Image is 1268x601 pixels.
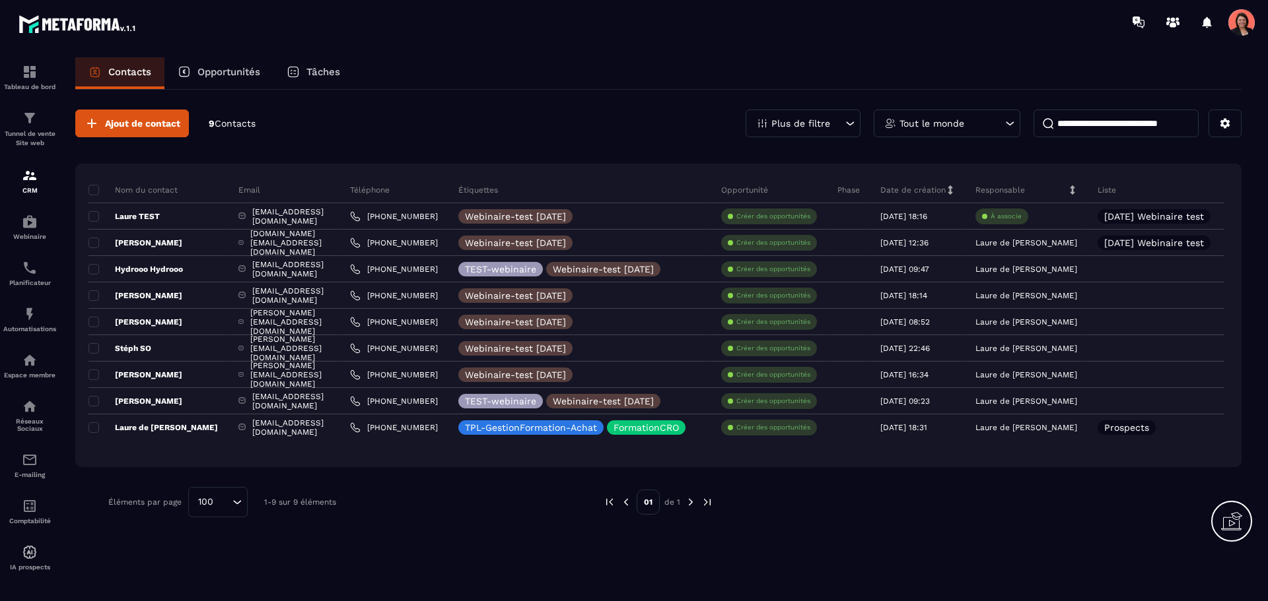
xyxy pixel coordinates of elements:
[22,260,38,276] img: scheduler
[701,496,713,508] img: next
[3,83,56,90] p: Tableau de bord
[218,495,229,509] input: Search for option
[3,371,56,379] p: Espace membre
[88,396,182,406] p: [PERSON_NAME]
[975,370,1077,379] p: Laure de [PERSON_NAME]
[273,57,353,89] a: Tâches
[3,158,56,204] a: formationformationCRM
[75,57,164,89] a: Contacts
[721,185,768,195] p: Opportunité
[880,212,927,221] p: [DATE] 18:16
[465,238,566,247] p: Webinaire-test [DATE]
[264,497,336,507] p: 1-9 sur 9 éléments
[164,57,273,89] a: Opportunités
[614,423,679,432] p: FormationCRO
[209,117,256,130] p: 9
[306,66,340,78] p: Tâches
[88,211,160,222] p: Laure TEST
[880,185,946,195] p: Date de création
[108,66,151,78] p: Contacts
[22,64,38,80] img: formation
[604,496,616,508] img: prev
[637,490,660,515] p: 01
[465,317,566,327] p: Webinaire-test [DATE]
[194,495,218,509] span: 100
[88,185,178,195] p: Nom du contact
[22,544,38,560] img: automations
[22,110,38,126] img: formation
[465,370,566,379] p: Webinaire-test [DATE]
[88,343,151,354] p: Stéph SO
[620,496,632,508] img: prev
[553,396,654,406] p: Webinaire-test [DATE]
[22,306,38,322] img: automations
[465,396,536,406] p: TEST-webinaire
[22,452,38,468] img: email
[22,352,38,368] img: automations
[1104,238,1204,247] p: [DATE] Webinaire test
[3,250,56,296] a: schedulerschedulerPlanificateur
[350,369,438,380] a: [PHONE_NUMBER]
[880,396,930,406] p: [DATE] 09:23
[1104,423,1149,432] p: Prospects
[350,317,438,327] a: [PHONE_NUMBER]
[3,342,56,389] a: automationsautomationsEspace membre
[975,396,1077,406] p: Laure de [PERSON_NAME]
[736,396,810,406] p: Créer des opportunités
[975,185,1025,195] p: Responsable
[465,212,566,221] p: Webinaire-test [DATE]
[350,237,438,248] a: [PHONE_NUMBER]
[197,66,260,78] p: Opportunités
[22,214,38,230] img: automations
[3,129,56,148] p: Tunnel de vente Site web
[3,563,56,571] p: IA prospects
[880,238,929,247] p: [DATE] 12:36
[75,110,189,137] button: Ajout de contact
[22,168,38,183] img: formation
[736,423,810,432] p: Créer des opportunités
[22,498,38,514] img: accountant
[685,496,697,508] img: next
[350,422,438,433] a: [PHONE_NUMBER]
[88,317,182,327] p: [PERSON_NAME]
[350,396,438,406] a: [PHONE_NUMBER]
[3,471,56,478] p: E-mailing
[1098,185,1116,195] p: Liste
[22,398,38,414] img: social-network
[88,369,182,380] p: [PERSON_NAME]
[736,317,810,327] p: Créer des opportunités
[18,12,137,36] img: logo
[880,370,929,379] p: [DATE] 16:34
[3,187,56,194] p: CRM
[350,343,438,354] a: [PHONE_NUMBER]
[88,290,182,301] p: [PERSON_NAME]
[880,291,927,300] p: [DATE] 18:14
[899,119,964,128] p: Tout le monde
[350,290,438,301] a: [PHONE_NUMBER]
[350,264,438,274] a: [PHONE_NUMBER]
[664,497,680,507] p: de 1
[991,212,1022,221] p: À associe
[88,237,182,248] p: [PERSON_NAME]
[880,317,930,327] p: [DATE] 08:52
[771,119,830,128] p: Plus de filtre
[3,54,56,100] a: formationformationTableau de bord
[108,497,182,507] p: Éléments par page
[238,185,260,195] p: Email
[3,389,56,442] a: social-networksocial-networkRéseaux Sociaux
[465,423,597,432] p: TPL-GestionFormation-Achat
[975,238,1077,247] p: Laure de [PERSON_NAME]
[837,185,860,195] p: Phase
[975,291,1077,300] p: Laure de [PERSON_NAME]
[88,422,218,433] p: Laure de [PERSON_NAME]
[880,423,927,432] p: [DATE] 18:31
[105,117,180,130] span: Ajout de contact
[215,118,256,129] span: Contacts
[736,344,810,353] p: Créer des opportunités
[3,488,56,534] a: accountantaccountantComptabilité
[88,264,183,274] p: Hydrooo Hydrooo
[975,344,1077,353] p: Laure de [PERSON_NAME]
[3,204,56,250] a: automationsautomationsWebinaire
[350,185,390,195] p: Téléphone
[553,265,654,274] p: Webinaire-test [DATE]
